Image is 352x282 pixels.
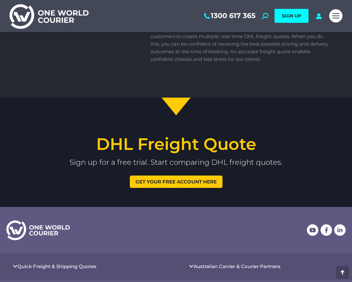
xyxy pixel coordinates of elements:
[194,264,281,269] a: Australian Carrier & Courier Partners
[282,13,301,19] span: SIGN UP
[10,3,89,29] img: One World Courier
[275,9,309,23] a: SIGN UP
[150,25,330,63] p: Our direct DHL technology API integration enables One World Courier customers to create multiple,...
[17,264,96,269] a: Quick Freight & Shipping Quotes
[130,176,222,188] a: Get your free account here
[203,12,256,20] a: 1300 617 365
[136,179,217,184] span: Get your free account here
[329,9,342,22] a: Mobile menu icon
